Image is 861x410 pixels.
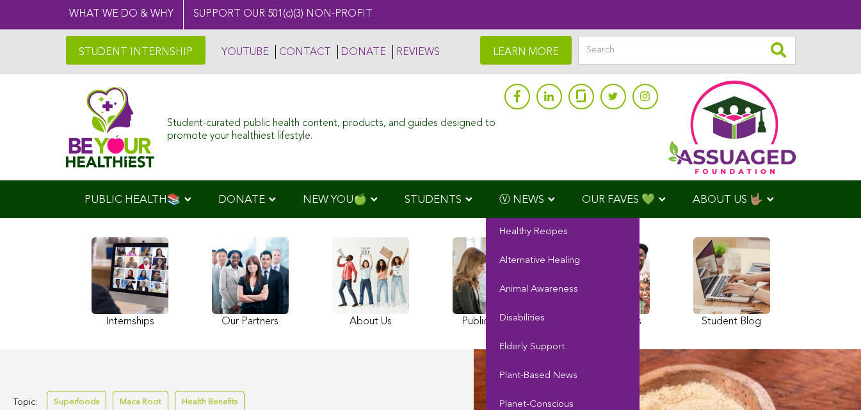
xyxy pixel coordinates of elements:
a: Alternative Healing [486,247,640,276]
div: Navigation Menu [66,180,796,218]
a: LEARN MORE [480,36,572,65]
div: Student-curated public health content, products, and guides designed to promote your healthiest l... [167,111,497,142]
a: YOUTUBE [218,45,269,59]
iframe: Chat Widget [797,349,861,410]
img: Assuaged App [668,81,796,174]
input: Search [578,36,796,65]
span: STUDENTS [405,194,462,205]
img: Assuaged [66,86,155,168]
span: ABOUT US 🤟🏽 [693,194,763,205]
span: NEW YOU🍏 [303,194,367,205]
a: Healthy Recipes [486,218,640,247]
a: DONATE [337,45,386,59]
img: glassdoor [576,90,585,102]
span: Ⓥ NEWS [499,194,544,205]
a: STUDENT INTERNSHIP [66,36,205,65]
span: DONATE [218,194,265,205]
span: PUBLIC HEALTH📚 [84,194,181,205]
a: Animal Awareness [486,276,640,304]
a: CONTACT [275,45,331,59]
a: Plant-Based News [486,362,640,391]
span: OUR FAVES 💚 [582,194,655,205]
a: Disabilities [486,304,640,333]
a: REVIEWS [392,45,440,59]
a: Elderly Support [486,333,640,362]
